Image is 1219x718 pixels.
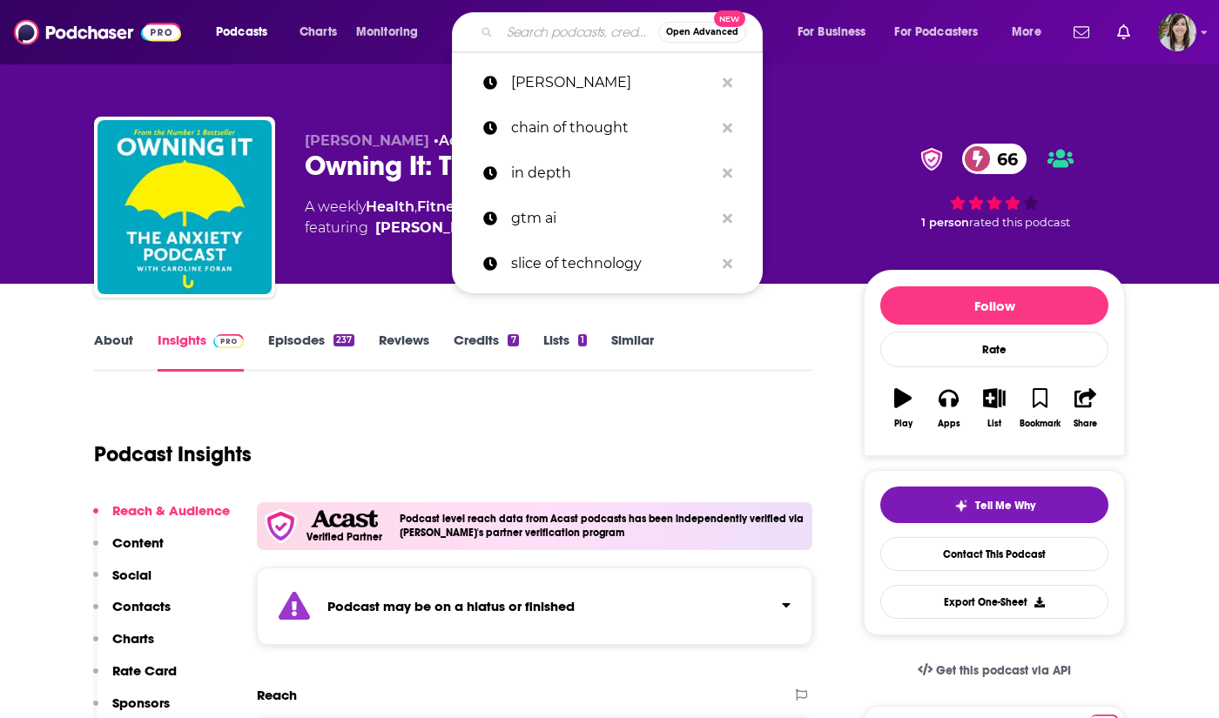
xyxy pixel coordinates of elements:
[434,132,479,149] span: •
[288,18,347,46] a: Charts
[864,132,1125,240] div: verified Badge66 1 personrated this podcast
[454,332,518,372] a: Credits7
[1158,13,1196,51] button: Show profile menu
[1067,17,1096,47] a: Show notifications dropdown
[94,441,252,467] h1: Podcast Insights
[1063,377,1108,440] button: Share
[511,105,714,151] p: chain of thought
[508,334,518,346] div: 7
[1012,20,1041,44] span: More
[375,218,500,238] a: [PERSON_NAME]
[452,105,763,151] a: chain of thought
[543,332,587,372] a: Lists1
[356,20,418,44] span: Monitoring
[93,598,171,630] button: Contacts
[379,332,429,372] a: Reviews
[366,198,414,215] a: Health
[980,144,1027,174] span: 66
[666,28,738,37] span: Open Advanced
[880,286,1108,325] button: Follow
[112,630,154,647] p: Charts
[216,20,267,44] span: Podcasts
[1020,419,1061,429] div: Bookmark
[93,630,154,662] button: Charts
[333,334,354,346] div: 237
[1158,13,1196,51] img: User Profile
[894,419,913,429] div: Play
[511,60,714,105] p: fatima goss graves
[884,18,1004,46] button: open menu
[880,486,1108,523] button: tell me why sparkleTell Me Why
[305,197,625,238] div: A weekly podcast
[880,332,1108,367] div: Rate
[417,198,468,215] a: Fitness
[926,377,971,440] button: Apps
[1110,17,1137,47] a: Show notifications dropdown
[578,334,587,346] div: 1
[880,537,1108,571] a: Contact This Podcast
[213,334,244,348] img: Podchaser Pro
[204,18,290,46] button: open menu
[972,377,1017,440] button: List
[311,510,377,528] img: Acast
[14,16,181,49] img: Podchaser - Follow, Share and Rate Podcasts
[268,332,354,372] a: Episodes237
[439,132,479,149] a: Acast
[714,10,745,27] span: New
[880,377,926,440] button: Play
[94,332,133,372] a: About
[975,499,1035,513] span: Tell Me Why
[500,18,658,46] input: Search podcasts, credits, & more...
[611,332,654,372] a: Similar
[112,567,152,583] p: Social
[93,662,177,695] button: Rate Card
[915,148,948,171] img: verified Badge
[987,419,1001,429] div: List
[511,151,714,196] p: in depth
[264,509,298,543] img: verfied icon
[921,216,969,229] span: 1 person
[306,532,382,542] h5: Verified Partner
[400,513,805,539] h4: Podcast level reach data from Acast podcasts has been independently verified via [PERSON_NAME]'s ...
[962,144,1027,174] a: 66
[798,20,866,44] span: For Business
[112,502,230,519] p: Reach & Audience
[305,132,429,149] span: [PERSON_NAME]
[93,567,152,599] button: Social
[452,196,763,241] a: gtm ai
[158,332,244,372] a: InsightsPodchaser Pro
[936,663,1071,678] span: Get this podcast via API
[112,534,164,551] p: Content
[1158,13,1196,51] span: Logged in as devinandrade
[954,499,968,513] img: tell me why sparkle
[880,585,1108,619] button: Export One-Sheet
[414,198,417,215] span: ,
[305,218,625,238] span: featuring
[300,20,337,44] span: Charts
[98,120,272,294] img: Owning It: The Anxiety Podcast
[658,22,746,43] button: Open AdvancedNew
[344,18,441,46] button: open menu
[452,151,763,196] a: in depth
[1074,419,1097,429] div: Share
[904,649,1085,692] a: Get this podcast via API
[1017,377,1062,440] button: Bookmark
[257,567,812,645] section: Click to expand status details
[452,60,763,105] a: [PERSON_NAME]
[112,695,170,711] p: Sponsors
[468,12,779,52] div: Search podcasts, credits, & more...
[257,687,297,703] h2: Reach
[112,662,177,679] p: Rate Card
[93,534,164,567] button: Content
[452,241,763,286] a: slice of technology
[938,419,960,429] div: Apps
[894,20,978,44] span: For Podcasters
[1000,18,1063,46] button: open menu
[511,241,714,286] p: slice of technology
[112,598,171,614] p: Contacts
[785,18,888,46] button: open menu
[969,216,1070,229] span: rated this podcast
[327,598,575,614] strong: Podcast may be on a hiatus or finished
